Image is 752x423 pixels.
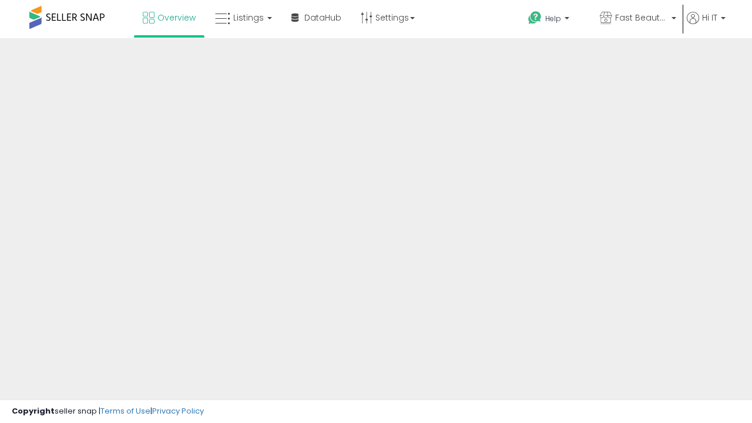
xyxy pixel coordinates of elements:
[702,12,717,23] span: Hi IT
[100,405,150,417] a: Terms of Use
[687,12,726,38] a: Hi IT
[12,406,204,417] div: seller snap | |
[615,12,668,23] span: Fast Beauty ([GEOGRAPHIC_DATA])
[545,14,561,23] span: Help
[519,2,589,38] a: Help
[12,405,55,417] strong: Copyright
[528,11,542,25] i: Get Help
[304,12,341,23] span: DataHub
[152,405,204,417] a: Privacy Policy
[157,12,196,23] span: Overview
[233,12,264,23] span: Listings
